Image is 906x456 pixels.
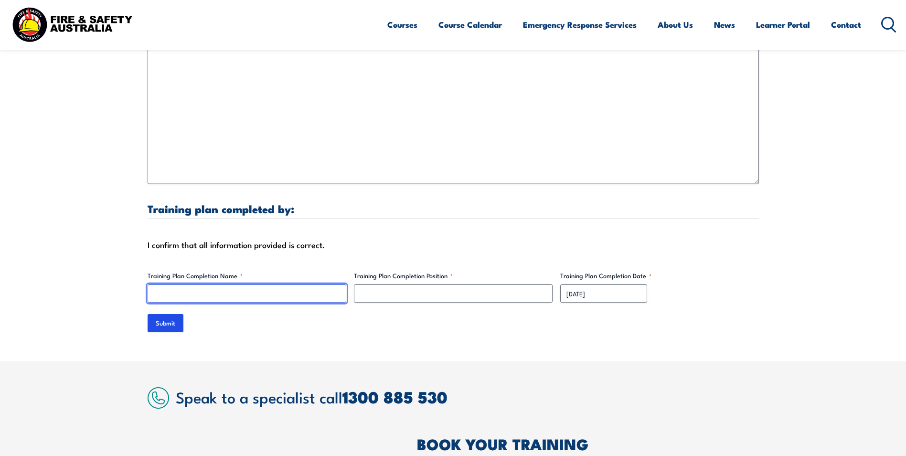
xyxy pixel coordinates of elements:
a: Courses [387,12,417,37]
a: Contact [831,12,861,37]
h2: BOOK YOUR TRAINING [417,437,759,450]
input: Submit [148,314,183,332]
div: I confirm that all information provided is correct. [148,238,759,252]
input: dd/mm/yyyy [560,284,647,303]
h3: Training plan completed by: [148,203,759,214]
a: Learner Portal [756,12,810,37]
label: Training Plan Completion Position [354,271,553,281]
label: Training Plan Completion Name [148,271,346,281]
a: News [714,12,735,37]
a: Course Calendar [438,12,502,37]
a: 1300 885 530 [342,384,448,409]
a: About Us [658,12,693,37]
h2: Speak to a specialist call [176,388,759,405]
label: Training Plan Completion Date [560,271,759,281]
a: Emergency Response Services [523,12,637,37]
